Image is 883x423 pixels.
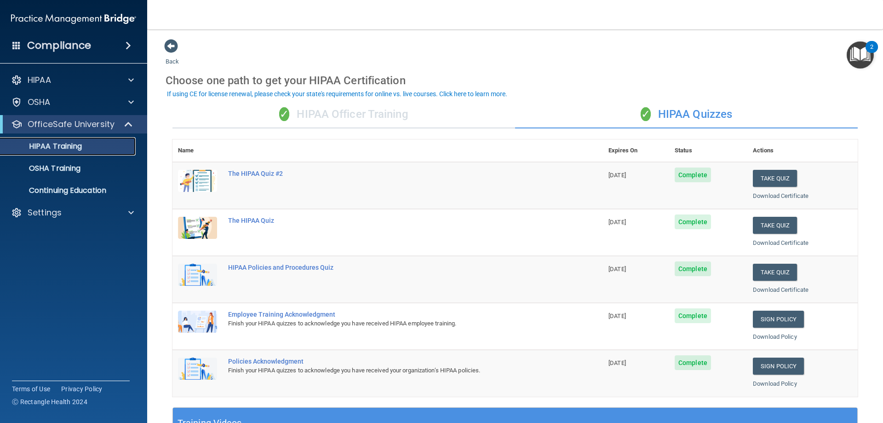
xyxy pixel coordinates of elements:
button: Take Quiz [753,264,797,281]
th: Actions [747,139,858,162]
span: [DATE] [608,313,626,319]
p: OSHA Training [6,164,80,173]
a: HIPAA [11,75,134,86]
div: 2 [870,47,873,59]
div: The HIPAA Quiz #2 [228,170,557,177]
a: Download Certificate [753,286,808,293]
button: Take Quiz [753,217,797,234]
span: Complete [675,355,711,370]
a: Terms of Use [12,384,50,394]
a: Privacy Policy [61,384,103,394]
a: Download Policy [753,380,797,387]
div: Employee Training Acknowledgment [228,311,557,318]
span: [DATE] [608,359,626,366]
div: HIPAA Policies and Procedures Quiz [228,264,557,271]
a: OSHA [11,97,134,108]
th: Expires On [603,139,669,162]
div: HIPAA Officer Training [172,101,515,128]
span: ✓ [279,107,289,121]
p: HIPAA [28,75,51,86]
div: Policies Acknowledgment [228,358,557,365]
span: Complete [675,168,711,182]
img: PMB logo [11,10,136,28]
span: Ⓒ Rectangle Health 2024 [12,397,87,406]
th: Name [172,139,223,162]
th: Status [669,139,747,162]
p: Continuing Education [6,186,132,195]
a: OfficeSafe University [11,119,133,130]
span: ✓ [641,107,651,121]
a: Download Policy [753,333,797,340]
div: Finish your HIPAA quizzes to acknowledge you have received your organization’s HIPAA policies. [228,365,557,376]
h4: Compliance [27,39,91,52]
a: Download Certificate [753,239,808,246]
a: Back [166,47,179,65]
div: Choose one path to get your HIPAA Certification [166,67,865,94]
p: HIPAA Training [6,142,82,151]
span: [DATE] [608,219,626,226]
span: Complete [675,308,711,323]
p: Settings [28,207,62,218]
span: [DATE] [608,266,626,272]
a: Settings [11,207,134,218]
div: The HIPAA Quiz [228,217,557,224]
button: If using CE for license renewal, please check your state's requirements for online vs. live cours... [166,89,509,99]
a: Download Certificate [753,192,808,199]
span: Complete [675,261,711,276]
p: OSHA [28,97,51,108]
p: OfficeSafe University [28,119,115,130]
a: Sign Policy [753,358,804,375]
a: Sign Policy [753,311,804,328]
span: [DATE] [608,172,626,179]
span: Complete [675,214,711,229]
div: If using CE for license renewal, please check your state's requirements for online vs. live cours... [167,91,507,97]
div: HIPAA Quizzes [515,101,858,128]
div: Finish your HIPAA quizzes to acknowledge you have received HIPAA employee training. [228,318,557,329]
button: Take Quiz [753,170,797,187]
button: Open Resource Center, 2 new notifications [847,41,874,69]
